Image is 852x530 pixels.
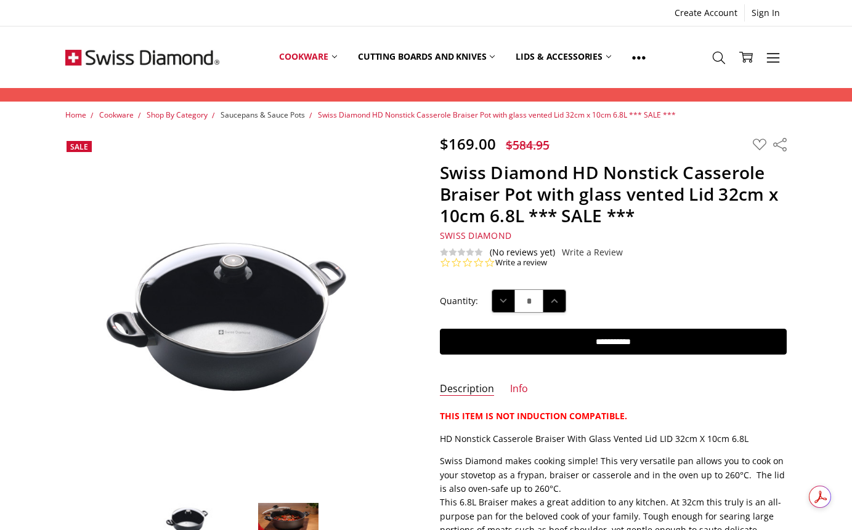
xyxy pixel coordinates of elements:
[440,162,787,227] h1: Swiss Diamond HD Nonstick Casserole Braiser Pot with glass vented Lid 32cm x 10cm 6.8L *** SALE ***
[505,30,621,84] a: Lids & Accessories
[318,110,676,120] a: Swiss Diamond HD Nonstick Casserole Braiser Pot with glass vented Lid 32cm x 10cm 6.8L *** SALE ***
[347,30,506,84] a: Cutting boards and knives
[495,257,547,268] a: Write a review
[65,26,219,88] img: Free Shipping On Every Order
[490,247,555,257] span: (No reviews yet)
[99,110,134,120] a: Cookware
[562,247,623,257] a: Write a Review
[269,30,347,84] a: Cookware
[622,30,656,85] a: Show All
[70,142,88,152] span: Sale
[440,294,478,308] label: Quantity:
[440,382,494,396] a: Description
[440,410,627,422] strong: THIS ITEM IS NOT INDUCTION COMPATIBLE.
[506,137,550,153] span: $584.95
[221,110,305,120] a: Saucepans & Sauce Pots
[745,4,787,22] a: Sign In
[668,4,744,22] a: Create Account
[65,110,86,120] a: Home
[440,230,511,241] span: Swiss Diamond
[510,382,528,396] a: Info
[147,110,208,120] a: Shop By Category
[440,134,496,154] span: $169.00
[440,432,787,446] p: HD Nonstick Casserole Braiser With Glass Vented Lid LID 32cm X 10cm 6.8L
